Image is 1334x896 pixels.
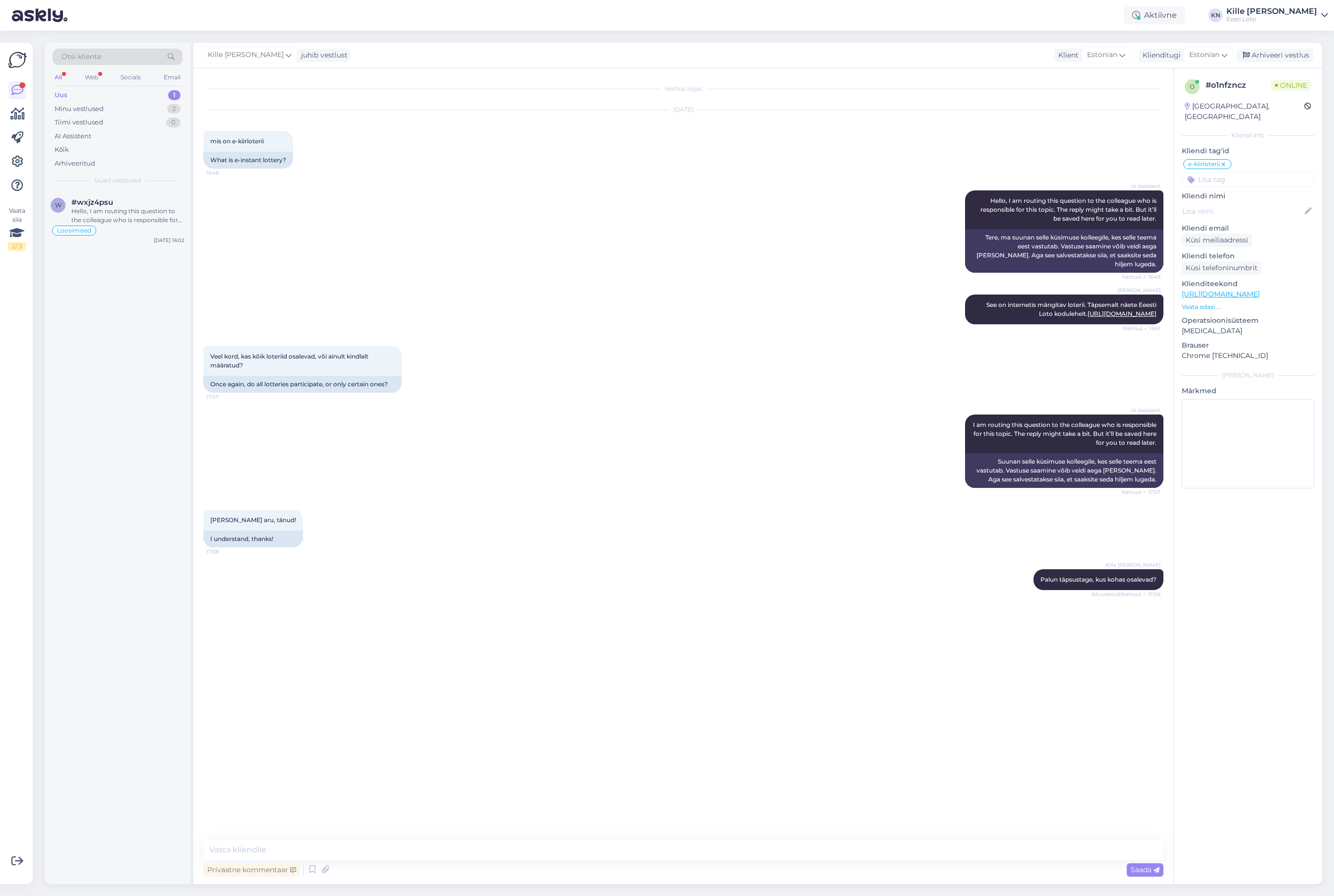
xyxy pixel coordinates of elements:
[166,118,181,127] div: 0
[1182,326,1314,336] p: [MEDICAL_DATA]
[206,393,243,401] span: 17:07
[119,71,143,84] div: Socials
[8,51,27,69] img: Askly Logo
[1182,223,1314,234] p: Kliendi email
[1139,50,1181,60] div: Klienditugi
[203,152,293,169] div: What is e-instant lottery?
[1226,15,1317,23] div: Eesti Loto
[1087,50,1117,60] span: Estonian
[1271,80,1311,91] span: Online
[1182,371,1314,380] div: [PERSON_NAME]
[203,863,300,877] div: Privaatne kommentaar
[1182,290,1260,299] a: [URL][DOMAIN_NAME]
[1182,191,1314,201] p: Kliendi nimi
[8,242,26,251] div: 2 / 3
[55,201,61,209] span: w
[208,50,284,60] span: Kille [PERSON_NAME]
[71,207,184,225] div: Hello, I am routing this question to the colleague who is responsible for this topic. The reply m...
[1122,273,1160,281] span: Nähtud ✓ 16:49
[965,229,1163,273] div: Tere, ma suunan selle küsimuse kolleegile, kes selle teema eest vastutab. Vastuse saamine võib ve...
[980,197,1158,222] span: Hello, I am routing this question to the colleague who is responsible for this topic. The reply m...
[55,104,104,114] div: Minu vestlused
[1040,576,1156,583] span: Palun täpsustage, kus kohas osalevad?
[1124,6,1185,24] div: Aktiivne
[1226,7,1328,23] a: Kille [PERSON_NAME]Eesti Loto
[1185,101,1304,122] div: [GEOGRAPHIC_DATA], [GEOGRAPHIC_DATA]
[57,228,91,234] span: Loosimised
[203,105,1163,114] div: [DATE]
[168,90,181,100] div: 1
[53,71,64,84] div: All
[1182,315,1314,326] p: Operatsioonisüsteem
[1182,131,1314,140] div: Kliendi info
[1182,302,1314,311] p: Vaata edasi ...
[203,376,402,393] div: Once again, do all lotteries participate, or only certain ones?
[1226,7,1317,15] div: Kille [PERSON_NAME]
[1123,407,1160,414] span: AI Assistent
[55,90,67,100] div: Uus
[71,198,113,207] span: #wxjz4psu
[1182,340,1314,351] p: Brauser
[1105,561,1160,569] span: Kille [PERSON_NAME]
[1190,83,1195,90] span: o
[55,131,91,141] div: AI Assistent
[1123,325,1160,332] span: Nähtud ✓ 16:51
[83,71,100,84] div: Web
[1182,146,1314,156] p: Kliendi tag'id
[973,421,1158,446] span: I am routing this question to the colleague who is responsible for this topic. The reply might ta...
[1182,351,1314,361] p: Chrome [TECHNICAL_ID]
[61,52,101,62] span: Otsi kliente
[1188,161,1220,167] span: e-kiirloterii
[154,237,184,244] div: [DATE] 16:02
[1123,182,1160,190] span: AI Assistent
[206,169,243,177] span: 16:48
[1182,279,1314,289] p: Klienditeekond
[8,206,26,251] div: Vaata siia
[1182,386,1314,396] p: Märkmed
[210,137,264,145] span: mis on e-kiirloterii
[55,118,103,127] div: Tiimi vestlused
[95,176,141,185] span: Uued vestlused
[1131,865,1159,874] span: Saada
[1237,49,1313,62] div: Arhiveeri vestlus
[297,50,348,60] div: juhib vestlust
[167,104,181,114] div: 3
[1091,591,1160,598] span: (Muudetud) Nähtud ✓ 17:09
[1189,50,1219,60] span: Estonian
[1182,206,1303,217] input: Lisa nimi
[55,145,69,155] div: Kõik
[1206,79,1271,91] div: # o1nfzncz
[986,301,1158,317] span: See on internetis mängitav loterii. Täpsemalt näete Eeesti Loto kodulehelt.
[203,84,1163,93] div: Vestlus algas
[1088,310,1156,317] a: [URL][DOMAIN_NAME]
[1209,8,1222,22] div: KN
[206,548,243,555] span: 17:08
[1182,251,1314,261] p: Kliendi telefon
[1118,287,1160,294] span: [PERSON_NAME]
[1182,172,1314,187] input: Lisa tag
[1182,261,1262,275] div: Küsi telefoninumbrit
[203,531,303,547] div: I understand, thanks!
[210,516,296,524] span: [PERSON_NAME] aru, tänud!
[965,453,1163,488] div: Suunan selle küsimuse kolleegile, kes selle teema eest vastutab. Vastuse saamine võib veidi aega ...
[1122,488,1160,496] span: Nähtud ✓ 17:07
[1182,234,1252,247] div: Küsi meiliaadressi
[210,353,370,369] span: Veel kord, kas kõik loteriid osalevad, või ainult kindlalt määratud?
[162,71,182,84] div: Email
[1054,50,1079,60] div: Klient
[55,159,95,169] div: Arhiveeritud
